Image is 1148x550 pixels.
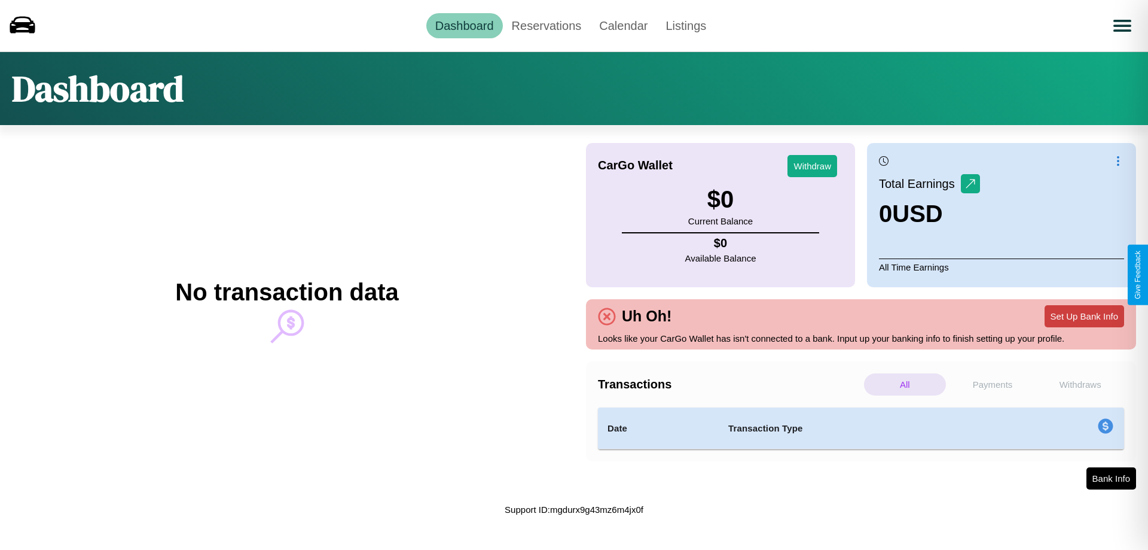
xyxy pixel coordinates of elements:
h4: Date [607,421,709,436]
p: Support ID: mgdurx9g43mz6m4jx0f [505,502,643,518]
h4: Transaction Type [728,421,1000,436]
a: Listings [657,13,715,38]
h4: Transactions [598,378,861,391]
h2: No transaction data [175,279,398,306]
p: All [864,373,946,396]
h4: $ 0 [685,236,756,250]
table: simple table [598,408,1124,449]
p: Withdraws [1039,373,1121,396]
h4: Uh Oh! [616,308,677,325]
h3: 0 USD [879,200,980,227]
button: Withdraw [787,155,837,177]
button: Bank Info [1086,467,1136,490]
a: Reservations [503,13,591,38]
div: Give Feedback [1134,251,1142,299]
h1: Dashboard [12,64,184,113]
p: Available Balance [685,250,756,266]
a: Dashboard [426,13,503,38]
button: Open menu [1106,9,1139,42]
p: Current Balance [688,213,753,229]
p: Payments [952,373,1034,396]
a: Calendar [590,13,657,38]
p: Total Earnings [879,173,961,195]
h4: CarGo Wallet [598,159,673,172]
p: All Time Earnings [879,259,1124,275]
p: Looks like your CarGo Wallet has isn't connected to a bank. Input up your banking info to finish ... [598,330,1124,347]
h3: $ 0 [688,186,753,213]
button: Set Up Bank Info [1045,305,1124,327]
